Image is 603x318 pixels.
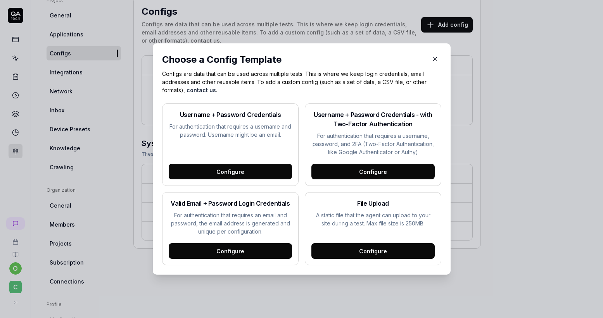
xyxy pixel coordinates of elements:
[162,70,441,94] p: Configs are data that can be used across multiple tests. This is where we keep login credentials,...
[162,192,299,265] button: Valid Email + Password Login CredentialsFor authentication that requires an email and password, t...
[162,103,299,186] button: Username + Password CredentialsFor authentication that requires a username and password. Username...
[311,243,435,259] div: Configure
[311,164,435,179] div: Configure
[169,122,292,139] p: For authentication that requires a username and password. Username might be an email.
[311,211,435,227] p: A static file that the agent can upload to your site during a test. Max file size is 250MB.
[187,87,216,93] a: contact us
[429,53,441,65] button: Close Modal
[169,243,292,259] div: Configure
[169,164,292,179] div: Configure
[162,53,426,67] div: Choose a Config Template
[169,110,292,119] h2: Username + Password Credentials
[169,199,292,208] h2: Valid Email + Password Login Credentials
[305,103,441,186] button: Username + Password Credentials - with Two-Factor AuthenticationFor authentication that requires ...
[169,211,292,235] p: For authentication that requires an email and password, the email address is generated and unique...
[311,199,435,208] h2: File Upload
[311,110,435,129] h2: Username + Password Credentials - with Two-Factor Authentication
[305,192,441,265] button: File UploadA static file that the agent can upload to your site during a test. Max file size is 2...
[311,132,435,156] p: For authentication that requires a username, password, and 2FA (Two-Factor Authentication, like G...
